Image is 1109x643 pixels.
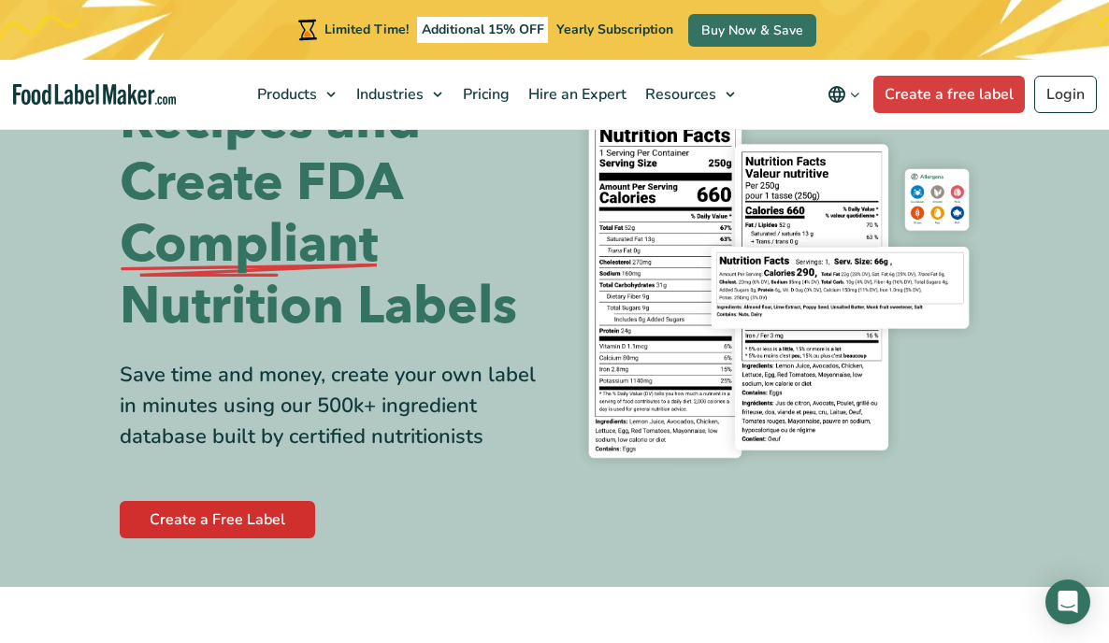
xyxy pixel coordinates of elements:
[640,84,718,105] span: Resources
[13,84,177,106] a: Food Label Maker homepage
[556,21,673,38] span: Yearly Subscription
[688,14,816,47] a: Buy Now & Save
[1034,76,1097,113] a: Login
[351,84,425,105] span: Industries
[873,76,1025,113] a: Create a free label
[814,76,873,113] button: Change language
[523,84,628,105] span: Hire an Expert
[246,60,345,129] a: Products
[1045,579,1090,624] div: Open Intercom Messenger
[417,17,549,43] span: Additional 15% OFF
[120,360,540,452] div: Save time and money, create your own label in minutes using our 500k+ ingredient database built b...
[120,29,540,337] h1: Easily Analyze Recipes and Create FDA Nutrition Labels
[634,60,744,129] a: Resources
[452,60,517,129] a: Pricing
[252,84,319,105] span: Products
[457,84,511,105] span: Pricing
[120,214,378,276] span: Compliant
[517,60,634,129] a: Hire an Expert
[120,501,315,538] a: Create a Free Label
[345,60,452,129] a: Industries
[324,21,409,38] span: Limited Time!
